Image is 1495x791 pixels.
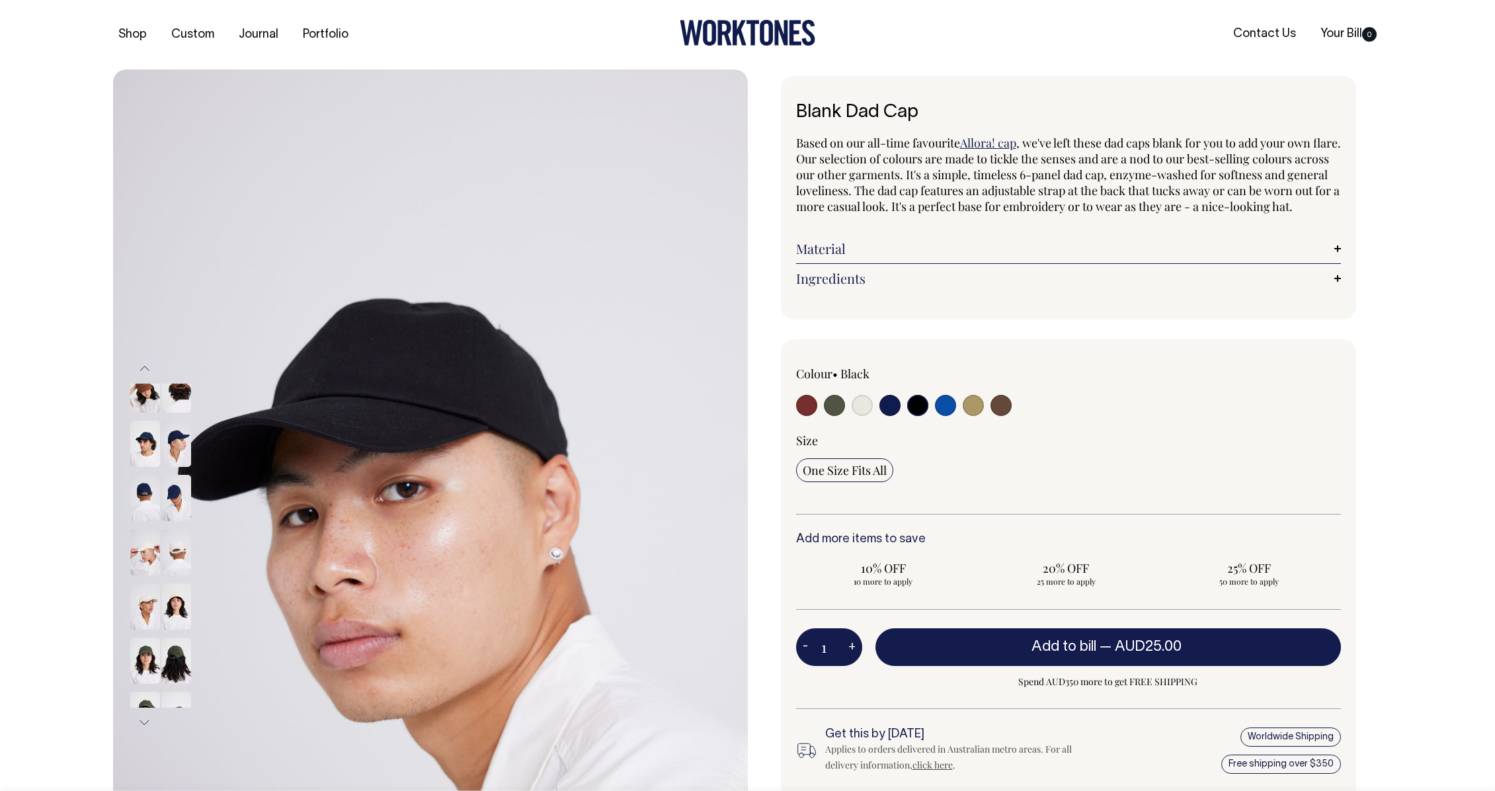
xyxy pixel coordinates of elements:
[113,24,152,46] a: Shop
[130,366,160,413] img: chocolate
[135,708,155,737] button: Next
[796,135,1341,214] span: , we've left these dad caps blank for you to add your own flare. Our selection of colours are mad...
[803,560,965,576] span: 10% OFF
[161,421,191,467] img: dark-navy
[130,475,160,521] img: dark-navy
[985,560,1147,576] span: 20% OFF
[796,458,893,482] input: One Size Fits All
[1228,23,1301,45] a: Contact Us
[130,638,160,684] img: olive
[130,583,160,630] img: natural
[161,475,191,521] img: dark-navy
[796,271,1341,286] a: Ingredients
[803,576,965,587] span: 10 more to apply
[796,556,971,591] input: 10% OFF 10 more to apply
[875,674,1341,690] span: Spend AUD350 more to get FREE SHIPPING
[166,24,220,46] a: Custom
[985,576,1147,587] span: 25 more to apply
[161,692,191,738] img: olive
[796,533,1341,546] h6: Add more items to save
[796,634,815,661] button: -
[796,433,1341,448] div: Size
[130,421,160,467] img: dark-navy
[130,692,160,738] img: olive
[161,638,191,684] img: olive
[1168,560,1330,576] span: 25% OFF
[1362,27,1377,42] span: 0
[1162,556,1337,591] input: 25% OFF 50 more to apply
[960,135,1016,151] a: Allora! cap
[233,24,284,46] a: Journal
[842,634,862,661] button: +
[161,583,191,630] img: natural
[832,366,838,382] span: •
[161,529,191,575] img: natural
[796,135,960,151] span: Based on our all-time favourite
[840,366,869,382] label: Black
[796,366,1014,382] div: Colour
[803,462,887,478] span: One Size Fits All
[979,556,1154,591] input: 20% OFF 25 more to apply
[135,354,155,384] button: Previous
[825,728,1094,741] h6: Get this by [DATE]
[1115,640,1182,653] span: AUD25.00
[796,241,1341,257] a: Material
[1100,640,1185,653] span: —
[796,103,1341,123] h1: Blank Dad Cap
[875,628,1341,665] button: Add to bill —AUD25.00
[1315,23,1382,45] a: Your Bill0
[912,759,953,771] a: click here
[1168,576,1330,587] span: 50 more to apply
[1031,640,1096,653] span: Add to bill
[161,366,191,413] img: chocolate
[825,741,1094,773] div: Applies to orders delivered in Australian metro areas. For all delivery information, .
[130,529,160,575] img: natural
[298,24,354,46] a: Portfolio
